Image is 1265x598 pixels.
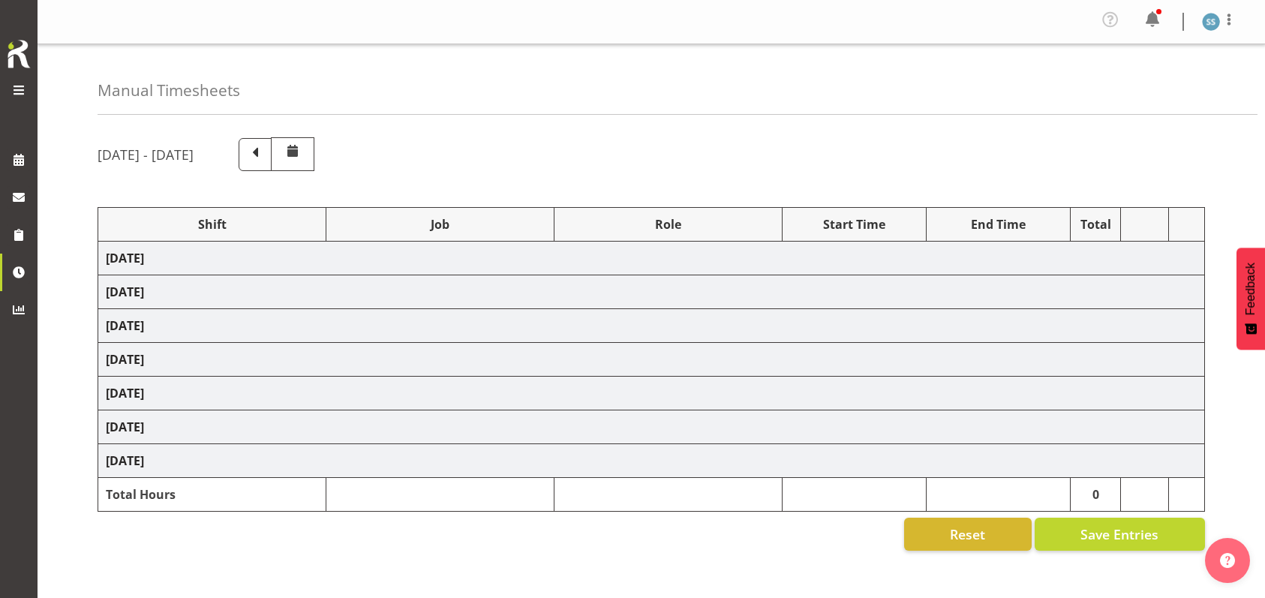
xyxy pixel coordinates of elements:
[98,82,240,99] h4: Manual Timesheets
[98,343,1205,377] td: [DATE]
[1080,524,1158,544] span: Save Entries
[1202,13,1220,31] img: shane-shaw-williams1936.jpg
[4,38,34,71] img: Rosterit icon logo
[98,478,326,512] td: Total Hours
[1035,518,1205,551] button: Save Entries
[1220,553,1235,568] img: help-xxl-2.png
[98,242,1205,275] td: [DATE]
[1236,248,1265,350] button: Feedback - Show survey
[98,444,1205,478] td: [DATE]
[106,215,318,233] div: Shift
[98,410,1205,444] td: [DATE]
[790,215,918,233] div: Start Time
[334,215,546,233] div: Job
[98,309,1205,343] td: [DATE]
[1078,215,1113,233] div: Total
[98,275,1205,309] td: [DATE]
[934,215,1062,233] div: End Time
[1071,478,1121,512] td: 0
[1244,263,1257,315] span: Feedback
[98,377,1205,410] td: [DATE]
[562,215,774,233] div: Role
[904,518,1032,551] button: Reset
[950,524,985,544] span: Reset
[98,146,194,163] h5: [DATE] - [DATE]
